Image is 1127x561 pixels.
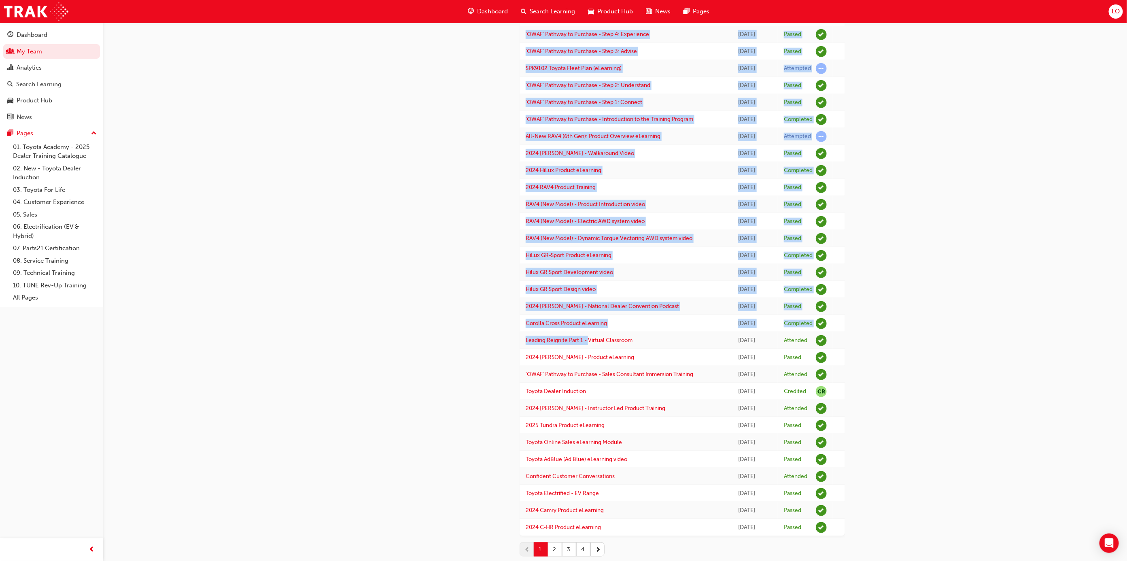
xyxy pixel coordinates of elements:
[784,269,801,276] div: Passed
[1109,4,1123,19] button: LO
[582,3,639,20] a: car-iconProduct Hub
[10,221,100,242] a: 06. Electrification (EV & Hybrid)
[784,422,801,429] div: Passed
[784,133,811,140] div: Attempted
[784,473,807,480] div: Attended
[816,97,827,108] span: learningRecordVerb_PASS-icon
[784,150,801,157] div: Passed
[816,267,827,278] span: learningRecordVerb_PASS-icon
[722,438,772,447] div: Tue Sep 10 2024 15:49:26 GMT+1000 (Australian Eastern Standard Time)
[722,319,772,328] div: Wed Jul 09 2025 13:17:05 GMT+1000 (Australian Eastern Standard Time)
[526,456,627,463] a: Toyota AdBlue (Ad Blue) eLearning video
[10,141,100,162] a: 01. Toyota Academy - 2025 Dealer Training Catalogue
[816,114,827,125] span: learningRecordVerb_COMPLETE-icon
[3,110,100,125] a: News
[816,369,827,380] span: learningRecordVerb_ATTEND-icon
[722,421,772,430] div: Tue Oct 01 2024 13:07:33 GMT+1000 (Australian Eastern Standard Time)
[693,7,709,16] span: Pages
[526,99,642,106] a: 'OWAF' Pathway to Purchase - Step 1: Connect
[526,269,613,276] a: Hilux GR Sport Development video
[784,507,801,514] div: Passed
[562,542,576,557] button: 3
[526,48,637,55] a: 'OWAF' Pathway to Purchase - Step 3: Advise
[816,352,827,363] span: learningRecordVerb_PASS-icon
[722,183,772,192] div: Thu Jul 24 2025 16:11:08 GMT+1000 (Australian Eastern Standard Time)
[784,31,801,38] div: Passed
[816,216,827,227] span: learningRecordVerb_PASS-icon
[816,284,827,295] span: learningRecordVerb_COMPLETE-icon
[816,471,827,482] span: learningRecordVerb_ATTEND-icon
[526,65,622,72] a: SPK9102 Toyota Fleet Plan (eLearning)
[784,320,813,327] div: Completed
[816,437,827,448] span: learningRecordVerb_PASS-icon
[784,286,813,293] div: Completed
[7,130,13,137] span: pages-icon
[784,490,801,497] div: Passed
[3,77,100,92] a: Search Learning
[722,251,772,260] div: Thu Jul 24 2025 15:33:10 GMT+1000 (Australian Eastern Standard Time)
[655,7,671,16] span: News
[526,252,611,259] a: HiLux GR-Sport Product eLearning
[10,184,100,196] a: 03. Toyota For Life
[816,335,827,346] span: learningRecordVerb_ATTEND-icon
[1099,533,1119,553] div: Open Intercom Messenger
[526,150,634,157] a: 2024 [PERSON_NAME] - Walkaround Video
[526,320,607,327] a: Corolla Cross Product eLearning
[3,126,100,141] button: Pages
[4,2,68,21] img: Trak
[816,80,827,91] span: learningRecordVerb_PASS-icon
[816,199,827,210] span: learningRecordVerb_PASS-icon
[722,336,772,345] div: Fri Jun 20 2025 10:30:00 GMT+1000 (Australian Eastern Standard Time)
[526,473,615,480] a: Confident Customer Conversations
[534,542,548,557] button: 1
[784,218,801,225] div: Passed
[526,218,645,225] a: RAV4 (New Model) - Electric AWD system video
[16,80,62,89] div: Search Learning
[784,337,807,344] div: Attended
[816,63,827,74] span: learningRecordVerb_ATTEMPT-icon
[17,30,47,40] div: Dashboard
[3,28,100,42] a: Dashboard
[722,234,772,243] div: Thu Jul 24 2025 15:37:46 GMT+1000 (Australian Eastern Standard Time)
[10,196,100,208] a: 04. Customer Experience
[784,524,801,531] div: Passed
[677,3,716,20] a: pages-iconPages
[7,64,13,72] span: chart-icon
[784,48,801,55] div: Passed
[526,116,693,123] a: 'OWAF' Pathway to Purchase - Introduction to the Training Program
[816,505,827,516] span: learningRecordVerb_PASS-icon
[722,472,772,481] div: Tue Sep 03 2024 09:00:00 GMT+1000 (Australian Eastern Standard Time)
[816,233,827,244] span: learningRecordVerb_PASS-icon
[526,235,692,242] a: RAV4 (New Model) - Dynamic Torque Vectoring AWD system video
[722,30,772,39] div: Fri Sep 12 2025 12:14:26 GMT+1000 (Australian Eastern Standard Time)
[816,148,827,159] span: learningRecordVerb_PASS-icon
[784,235,801,242] div: Passed
[784,252,813,259] div: Completed
[3,44,100,59] a: My Team
[526,405,665,412] a: 2024 [PERSON_NAME] - Instructor Led Product Training
[784,371,807,378] div: Attended
[784,354,801,361] div: Passed
[89,545,95,555] span: prev-icon
[816,29,827,40] span: learningRecordVerb_PASS-icon
[3,26,100,126] button: DashboardMy TeamAnalyticsSearch LearningProduct HubNews
[590,542,605,557] button: next-icon
[816,165,827,176] span: learningRecordVerb_COMPLETE-icon
[526,201,645,208] a: RAV4 (New Model) - Product Introduction video
[514,3,582,20] a: search-iconSearch Learning
[722,404,772,413] div: Tue Oct 15 2024 07:15:00 GMT+1000 (Australian Eastern Standard Time)
[17,63,42,72] div: Analytics
[722,166,772,175] div: Thu Jul 24 2025 16:34:32 GMT+1000 (Australian Eastern Standard Time)
[816,403,827,414] span: learningRecordVerb_ATTEND-icon
[683,6,690,17] span: pages-icon
[7,48,13,55] span: people-icon
[722,523,772,532] div: Fri Jun 28 2024 16:07:16 GMT+1000 (Australian Eastern Standard Time)
[526,490,599,497] a: Toyota Electrified - EV Range
[17,129,33,138] div: Pages
[784,82,801,89] div: Passed
[526,337,632,344] a: Leading Reignite Part 1 - Virtual Classroom
[722,370,772,379] div: Tue Apr 08 2025 09:00:00 GMT+1000 (Australian Eastern Standard Time)
[526,507,604,514] a: 2024 Camry Product eLearning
